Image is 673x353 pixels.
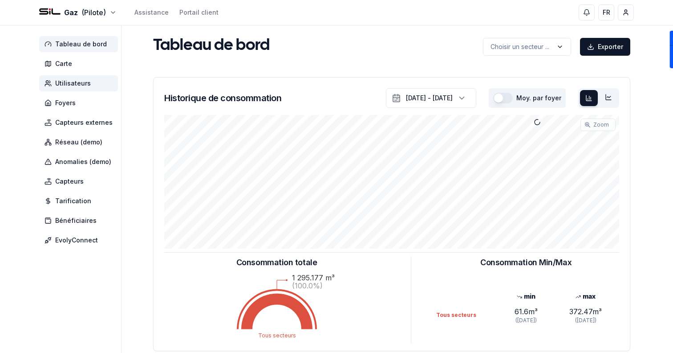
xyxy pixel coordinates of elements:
[496,306,555,317] div: 61.6 m³
[292,273,335,282] text: 1 295.177 m³
[55,79,91,88] span: Utilisateurs
[179,8,219,17] a: Portail client
[491,42,549,51] p: Choisir un secteur ...
[81,7,106,18] span: (Pilote)
[55,236,98,245] span: EvolyConnect
[134,8,169,17] a: Assistance
[39,232,122,248] a: EvolyConnect
[258,332,296,339] text: Tous secteurs
[55,99,76,107] span: Foyers
[556,292,616,301] div: max
[496,292,555,301] div: min
[516,95,561,101] label: Moy. par foyer
[292,281,323,290] text: (100.0%)
[39,56,122,72] a: Carte
[39,95,122,111] a: Foyers
[39,2,61,23] img: SIL - Gaz Logo
[580,38,630,56] button: Exporter
[386,88,476,108] button: [DATE] - [DATE]
[55,216,97,225] span: Bénéficiaires
[55,40,107,49] span: Tableau de bord
[39,154,122,170] a: Anomalies (demo)
[483,38,571,56] button: label
[55,177,84,186] span: Capteurs
[593,121,609,128] span: Zoom
[39,36,122,52] a: Tableau de bord
[39,7,117,18] button: Gaz(Pilote)
[39,213,122,229] a: Bénéficiaires
[64,7,78,18] span: Gaz
[39,134,122,150] a: Réseau (demo)
[480,256,572,269] h3: Consommation Min/Max
[496,317,555,324] div: ([DATE])
[55,59,72,68] span: Carte
[55,157,111,166] span: Anomalies (demo)
[436,312,496,319] div: Tous secteurs
[55,138,102,147] span: Réseau (demo)
[406,94,453,103] div: [DATE] - [DATE]
[39,193,122,209] a: Tarification
[39,173,122,189] a: Capteurs
[39,75,122,91] a: Utilisateurs
[556,306,616,317] div: 372.47 m³
[55,118,113,127] span: Capteurs externes
[39,115,122,131] a: Capteurs externes
[603,8,610,17] span: FR
[55,197,91,205] span: Tarification
[556,317,616,324] div: ([DATE])
[598,4,614,21] button: FR
[164,92,281,104] h3: Historique de consommation
[236,256,317,269] h3: Consommation totale
[153,37,270,55] h1: Tableau de bord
